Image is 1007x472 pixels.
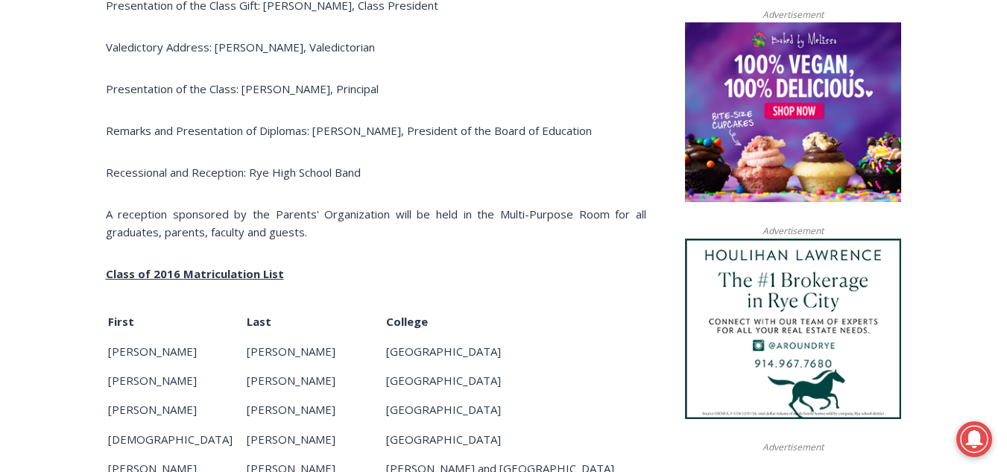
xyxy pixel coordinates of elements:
[108,371,244,389] p: [PERSON_NAME]
[748,224,839,238] span: Advertisement
[247,430,383,448] p: [PERSON_NAME]
[108,342,244,360] p: [PERSON_NAME]
[1,150,150,186] a: Open Tues. - Sun. [PHONE_NUMBER]
[386,430,644,448] p: [GEOGRAPHIC_DATA]
[153,93,212,178] div: "[PERSON_NAME]'s draw is the fine variety of pristine raw fish kept on hand"
[108,314,134,329] strong: First
[106,205,646,241] p: A reception sponsored by the Parents' Organization will be held in the Multi-Purpose Room for all...
[106,163,646,181] p: Recessional and Reception: Rye High School Band
[390,148,691,182] span: Intern @ [DOMAIN_NAME]
[685,22,901,203] img: Baked by Melissa
[106,266,284,281] strong: Class of 2016 Matriculation List
[748,7,839,22] span: Advertisement
[376,1,704,145] div: "We would have speakers with experience in local journalism speak to us about their experiences a...
[108,430,244,448] p: [DEMOGRAPHIC_DATA]
[386,342,644,360] p: [GEOGRAPHIC_DATA]
[247,371,383,389] p: [PERSON_NAME]
[106,80,646,98] p: Presentation of the Class: [PERSON_NAME], Principal
[386,371,644,389] p: [GEOGRAPHIC_DATA]
[247,314,271,329] strong: Last
[386,314,428,329] strong: College
[106,38,646,56] p: Valedictory Address: [PERSON_NAME], Valedictorian
[685,239,901,419] img: Houlihan Lawrence The #1 Brokerage in Rye City
[359,145,722,186] a: Intern @ [DOMAIN_NAME]
[4,154,146,210] span: Open Tues. - Sun. [PHONE_NUMBER]
[247,400,383,418] p: [PERSON_NAME]
[106,122,646,139] p: Remarks and Presentation of Diplomas: [PERSON_NAME], President of the Board of Education
[748,440,839,454] span: Advertisement
[386,400,644,418] p: [GEOGRAPHIC_DATA]
[108,400,244,418] p: [PERSON_NAME]
[247,342,383,360] p: [PERSON_NAME]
